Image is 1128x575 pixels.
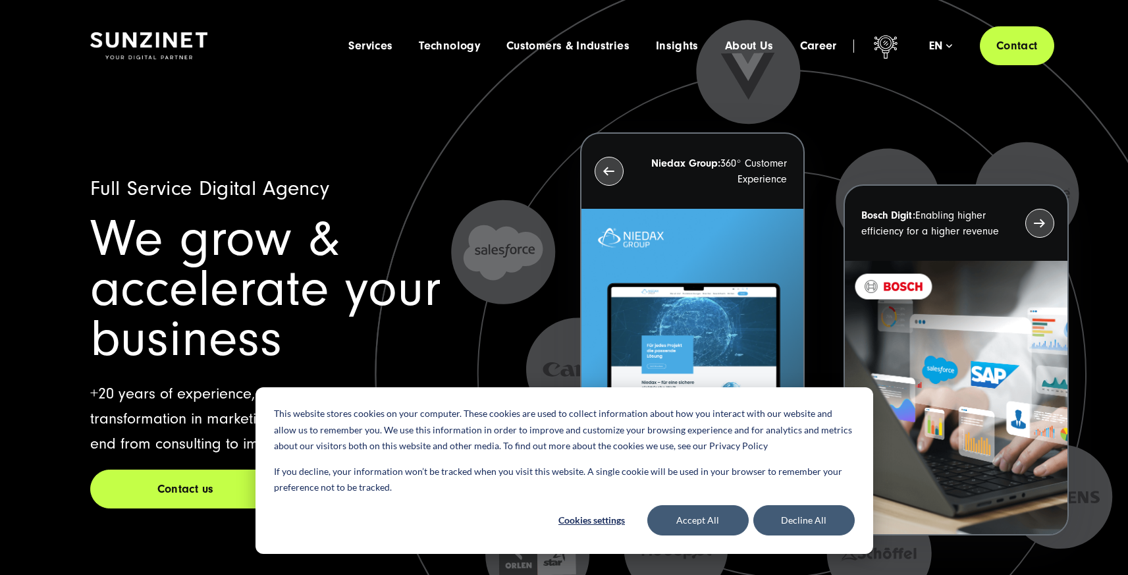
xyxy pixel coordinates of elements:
a: Contact us [90,470,281,508]
a: Insights [656,40,699,53]
img: SUNZINET Full Service Digital Agentur [90,32,207,60]
img: Letztes Projekt von Niedax. Ein Laptop auf dem die Niedax Website geöffnet ist, auf blauem Hinter... [581,209,803,482]
p: 360° Customer Experience [647,155,787,187]
p: This website stores cookies on your computer. These cookies are used to collect information about... [274,406,855,454]
div: Cookie banner [255,387,873,554]
a: Services [348,40,392,53]
a: Career [800,40,837,53]
a: Technology [419,40,480,53]
h1: We grow & accelerate your business [90,214,549,364]
button: Decline All [753,505,855,535]
strong: Niedax Group: [651,157,720,169]
button: Cookies settings [541,505,643,535]
div: en [929,40,952,53]
p: If you decline, your information won’t be tracked when you visit this website. A single cookie wi... [274,464,855,496]
img: recent-project_BOSCH_2024-03 [845,261,1067,534]
button: Bosch Digit:Enabling higher efficiency for a higher revenue recent-project_BOSCH_2024-03 [844,184,1068,535]
button: Niedax Group:360° Customer Experience Letztes Projekt von Niedax. Ein Laptop auf dem die Niedax W... [580,132,805,483]
span: Full Service Digital Agency [90,177,330,200]
a: Contact [980,26,1054,65]
strong: Bosch Digit: [861,209,915,221]
p: +20 years of experience, 160 employees in 3 countries for digital transformation in marketing, sa... [90,381,549,456]
a: About Us [725,40,774,53]
a: Customers & Industries [506,40,630,53]
button: Accept All [647,505,749,535]
p: Enabling higher efficiency for a higher revenue [861,207,1001,239]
